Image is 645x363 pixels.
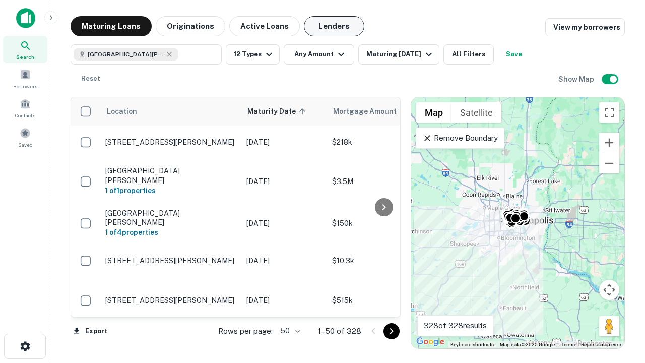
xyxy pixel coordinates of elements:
[100,97,241,126] th: Location
[13,82,37,90] span: Borrowers
[422,132,497,144] p: Remove Boundary
[332,218,433,229] p: $150k
[561,342,575,347] a: Terms (opens in new tab)
[332,176,433,187] p: $3.5M
[383,323,400,339] button: Go to next page
[450,341,494,348] button: Keyboard shortcuts
[75,69,107,89] button: Reset
[414,335,447,348] img: Google
[284,44,354,65] button: Any Amount
[16,53,34,61] span: Search
[595,282,645,331] iframe: Chat Widget
[247,105,309,117] span: Maturity Date
[105,296,236,305] p: [STREET_ADDRESS][PERSON_NAME]
[246,137,322,148] p: [DATE]
[105,209,236,227] p: [GEOGRAPHIC_DATA][PERSON_NAME]
[443,44,494,65] button: All Filters
[358,44,439,65] button: Maturing [DATE]
[414,335,447,348] a: Open this area in Google Maps (opens a new window)
[332,295,433,306] p: $515k
[71,16,152,36] button: Maturing Loans
[599,153,619,173] button: Zoom out
[106,105,137,117] span: Location
[3,65,47,92] a: Borrowers
[105,138,236,147] p: [STREET_ADDRESS][PERSON_NAME]
[105,227,236,238] h6: 1 of 4 properties
[332,137,433,148] p: $218k
[241,97,327,126] th: Maturity Date
[226,44,280,65] button: 12 Types
[581,342,621,347] a: Report a map error
[304,16,364,36] button: Lenders
[156,16,225,36] button: Originations
[333,105,410,117] span: Mortgage Amount
[327,97,438,126] th: Mortgage Amount
[599,280,619,300] button: Map camera controls
[599,133,619,153] button: Zoom in
[16,8,35,28] img: capitalize-icon.png
[424,320,487,332] p: 328 of 328 results
[71,324,110,339] button: Export
[277,324,302,338] div: 50
[246,218,322,229] p: [DATE]
[229,16,300,36] button: Active Loans
[88,50,163,59] span: [GEOGRAPHIC_DATA][PERSON_NAME], [GEOGRAPHIC_DATA], [GEOGRAPHIC_DATA]
[246,176,322,187] p: [DATE]
[246,255,322,266] p: [DATE]
[318,325,361,337] p: 1–50 of 328
[246,295,322,306] p: [DATE]
[545,18,625,36] a: View my borrowers
[599,102,619,123] button: Toggle fullscreen view
[18,141,33,149] span: Saved
[105,256,236,265] p: [STREET_ADDRESS][PERSON_NAME]
[332,255,433,266] p: $10.3k
[416,102,451,123] button: Show street map
[411,97,624,348] div: 0 0
[3,36,47,63] a: Search
[366,48,435,60] div: Maturing [DATE]
[498,44,530,65] button: Save your search to get updates of matches that match your search criteria.
[105,166,236,185] p: [GEOGRAPHIC_DATA][PERSON_NAME]
[558,74,596,85] h6: Show Map
[3,94,47,122] a: Contacts
[15,111,35,119] span: Contacts
[218,325,273,337] p: Rows per page:
[451,102,501,123] button: Show satellite imagery
[500,342,555,347] span: Map data ©2025 Google
[3,124,47,151] a: Saved
[105,185,236,196] h6: 1 of 1 properties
